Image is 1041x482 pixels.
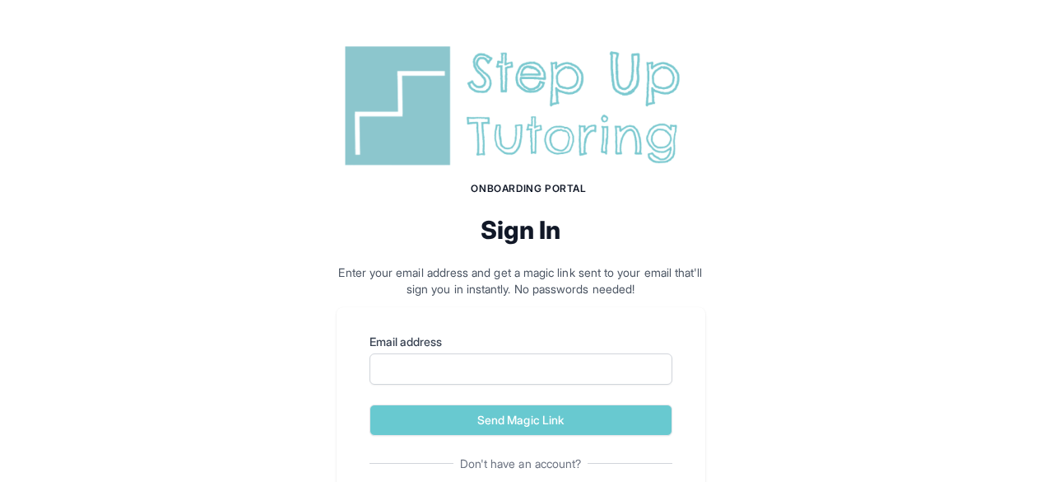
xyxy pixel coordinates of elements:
[337,215,705,245] h2: Sign In
[369,405,672,436] button: Send Magic Link
[337,40,705,172] img: Step Up Tutoring horizontal logo
[453,456,588,472] span: Don't have an account?
[369,334,672,350] label: Email address
[337,264,705,297] p: Enter your email address and get a magic link sent to your email that'll sign you in instantly. N...
[353,182,705,195] h1: Onboarding Portal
